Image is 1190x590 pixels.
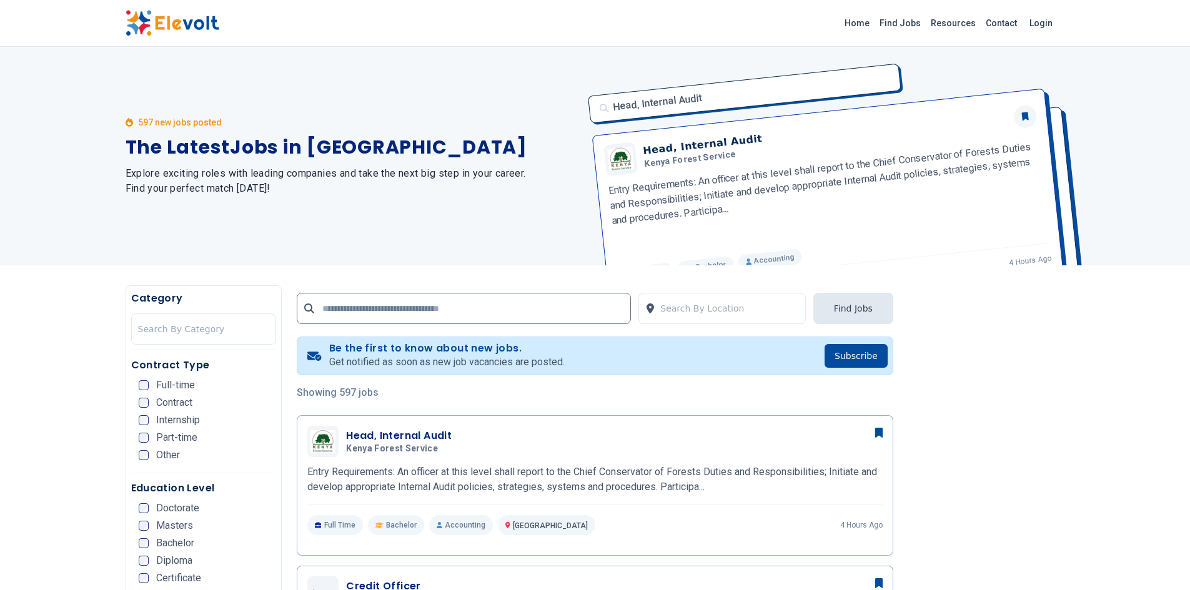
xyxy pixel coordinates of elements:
input: Part-time [139,433,149,443]
h2: Explore exciting roles with leading companies and take the next big step in your career. Find you... [126,166,580,196]
a: Find Jobs [875,13,926,33]
span: Certificate [156,573,201,583]
a: Contact [981,13,1022,33]
span: Diploma [156,556,192,566]
span: Masters [156,521,193,531]
a: Home [840,13,875,33]
input: Internship [139,415,149,425]
p: 597 new jobs posted [138,116,222,129]
img: Elevolt [126,10,219,36]
span: Part-time [156,433,197,443]
h4: Be the first to know about new jobs. [329,342,565,355]
p: Entry Requirements: An officer at this level shall report to the Chief Conservator of Forests Dut... [307,465,883,494]
span: Kenya Forest Service [346,443,438,455]
input: Full-time [139,380,149,390]
input: Doctorate [139,503,149,513]
h1: The Latest Jobs in [GEOGRAPHIC_DATA] [126,136,580,159]
img: Kenya Forest Service [310,430,335,453]
h5: Education Level [131,481,277,496]
p: Full Time [307,515,363,535]
a: Resources [926,13,981,33]
span: Contract [156,398,192,408]
button: Subscribe [825,344,888,368]
span: Bachelor [156,538,194,548]
span: Doctorate [156,503,199,513]
p: Get notified as soon as new job vacancies are posted. [329,355,565,370]
a: Kenya Forest ServiceHead, Internal AuditKenya Forest ServiceEntry Requirements: An officer at thi... [307,426,883,535]
button: Find Jobs [813,293,893,324]
p: Showing 597 jobs [297,385,893,400]
input: Certificate [139,573,149,583]
input: Other [139,450,149,460]
h5: Category [131,291,277,306]
input: Masters [139,521,149,531]
h3: Head, Internal Audit [346,428,452,443]
span: Full-time [156,380,195,390]
input: Contract [139,398,149,408]
span: [GEOGRAPHIC_DATA] [513,521,588,530]
span: Internship [156,415,200,425]
a: Login [1022,11,1060,36]
p: Accounting [429,515,493,535]
h5: Contract Type [131,358,277,373]
p: 4 hours ago [840,520,883,530]
span: Bachelor [386,520,417,530]
input: Diploma [139,556,149,566]
span: Other [156,450,180,460]
input: Bachelor [139,538,149,548]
